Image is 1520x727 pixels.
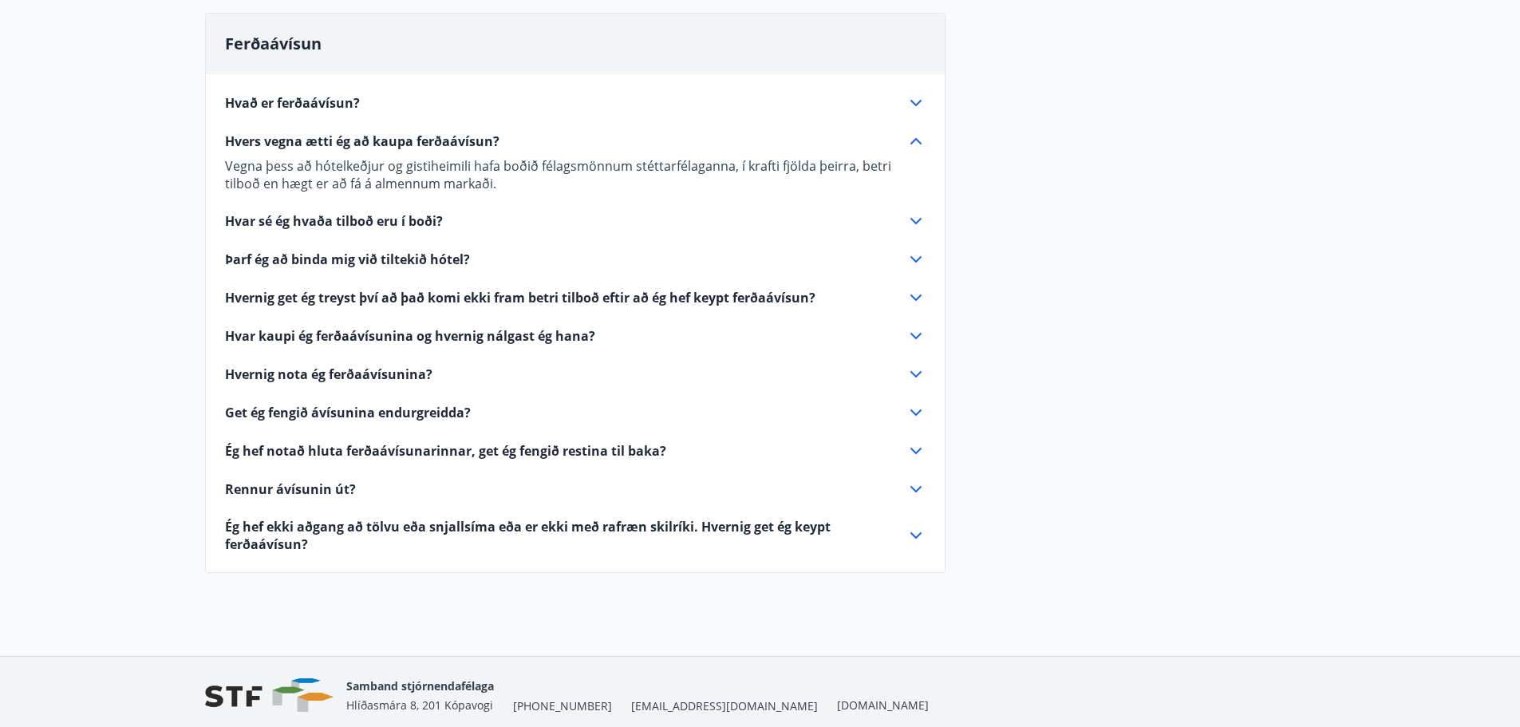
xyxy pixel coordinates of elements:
[225,518,926,553] div: Ég hef ekki aðgang að tölvu eða snjallsíma eða er ekki með rafræn skilríki. Hvernig get ég keypt ...
[225,480,926,499] div: Rennur ávísunin út?
[225,289,815,306] span: Hvernig get ég treyst því að það komi ekki fram betri tilboð eftir að ég hef keypt ferðaávísun?
[837,697,929,713] a: [DOMAIN_NAME]
[631,698,818,714] span: [EMAIL_ADDRESS][DOMAIN_NAME]
[225,157,926,192] p: Vegna þess að hótelkeðjur og gistiheimili hafa boðið félagsmönnum stéttarfélaganna, í krafti fjöl...
[225,518,887,553] span: Ég hef ekki aðgang að tölvu eða snjallsíma eða er ekki með rafræn skilríki. Hvernig get ég keypt ...
[225,404,471,421] span: Get ég fengið ávísunina endurgreidda?
[225,93,926,113] div: Hvað er ferðaávísun?
[225,365,926,384] div: Hvernig nota ég ferðaávísunina?
[225,327,595,345] span: Hvar kaupi ég ferðaávísunina og hvernig nálgast ég hana?
[225,441,926,460] div: Ég hef notað hluta ferðaávísunarinnar, get ég fengið restina til baka?
[346,678,494,693] span: Samband stjórnendafélaga
[346,697,493,713] span: Hlíðasmára 8, 201 Kópavogi
[225,212,443,230] span: Hvar sé ég hvaða tilboð eru í boði?
[205,678,334,713] img: vjCaq2fThgY3EUYqSgpjEiBg6WP39ov69hlhuPVN.png
[225,151,926,192] div: Hvers vegna ætti ég að kaupa ferðaávísun?
[225,132,926,151] div: Hvers vegna ætti ég að kaupa ferðaávísun?
[225,442,666,460] span: Ég hef notað hluta ferðaávísunarinnar, get ég fengið restina til baka?
[225,326,926,346] div: Hvar kaupi ég ferðaávísunina og hvernig nálgast ég hana?
[225,132,499,150] span: Hvers vegna ætti ég að kaupa ferðaávísun?
[225,250,926,269] div: Þarf ég að binda mig við tiltekið hótel?
[225,211,926,231] div: Hvar sé ég hvaða tilboð eru í boði?
[225,94,360,112] span: Hvað er ferðaávísun?
[225,403,926,422] div: Get ég fengið ávísunina endurgreidda?
[513,698,612,714] span: [PHONE_NUMBER]
[225,251,470,268] span: Þarf ég að binda mig við tiltekið hótel?
[225,480,356,498] span: Rennur ávísunin út?
[225,365,432,383] span: Hvernig nota ég ferðaávísunina?
[225,288,926,307] div: Hvernig get ég treyst því að það komi ekki fram betri tilboð eftir að ég hef keypt ferðaávísun?
[225,33,322,54] span: Ferðaávísun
